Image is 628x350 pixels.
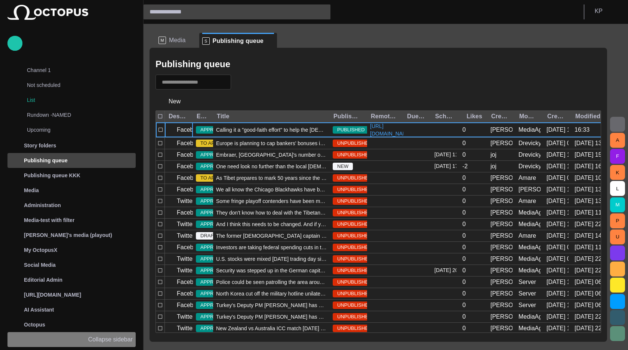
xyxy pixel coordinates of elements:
[333,209,376,216] span: UNPUBLISHED
[589,4,624,18] button: KP
[575,301,610,309] div: 3/25/2016 06:48
[333,221,376,228] span: UNPUBLISHED
[435,113,453,120] div: Scheduled
[27,96,136,104] p: List
[333,186,376,193] span: UNPUBLISHED
[434,161,456,172] div: 9/21 17:08
[462,185,466,194] div: 0
[177,162,203,171] p: Facebook
[196,197,232,205] span: APPROVED
[216,255,327,263] span: U.S. stocks were mixed Monday, the first trading day since the so-called sequester went into effe...
[367,122,415,137] a: [URL][DOMAIN_NAME]
[490,243,512,251] div: Janko
[196,290,232,297] span: APPROVED
[216,244,327,251] span: Investors are taking federal spending cuts in the United States in stride.
[156,33,199,48] div: MMedia
[7,228,136,243] div: [PERSON_NAME]'s media (playout)
[518,209,541,217] div: MediaAgent
[462,209,466,217] div: 0
[196,244,232,251] span: APPROVED
[177,243,203,252] p: Facebook
[490,174,512,182] div: Janko
[333,174,376,182] span: UNPUBLISHED
[547,290,569,298] div: 5/28/2013 13:23
[462,139,466,147] div: 0
[333,278,376,286] span: UNPUBLISHED
[547,232,569,240] div: 5/16/2013 15:23
[490,220,512,228] div: Janko
[462,126,466,134] div: 0
[575,162,610,171] div: 9/5 16:13
[610,149,625,164] button: F
[547,151,569,159] div: 4/10/2013 11:02
[177,289,203,298] p: Facebook
[490,290,512,298] div: Janko
[547,139,569,147] div: 4/10/2013 09:23
[462,301,466,309] div: 0
[490,185,512,194] div: Janko
[575,232,610,240] div: 9/4 14:13
[575,197,610,205] div: 9/3 13:47
[518,243,541,251] div: MediaAgent
[462,151,466,159] div: 0
[333,267,376,274] span: UNPUBLISHED
[177,220,194,229] p: Twitter
[333,140,376,147] span: UNPUBLISHED
[462,174,466,182] div: 0
[547,174,569,182] div: 4/17/2013 03:51
[196,174,236,182] span: TO APPROVE
[518,139,541,147] div: Drevicky
[490,255,512,263] div: Janko
[462,290,466,298] div: 0
[24,157,68,164] p: Publishing queue
[216,278,327,286] span: Police could be seen patrolling the area around the German chancellory and sadpksajdlkcjsal
[575,113,600,120] div: Modified
[610,213,625,228] button: P
[24,231,112,239] p: [PERSON_NAME]'s media (playout)
[333,232,376,240] span: UNPUBLISHED
[27,126,121,134] p: Upcoming
[213,37,264,45] span: Publishing queue
[7,153,136,168] div: Publishing queue
[547,197,569,205] div: 5/15/2013 13:21
[7,5,88,20] img: Octopus News Room
[434,149,456,160] div: 4/10/2013 11:02
[24,142,56,149] p: Story folders
[196,278,232,286] span: APPROVED
[610,165,625,180] button: K
[518,290,536,298] div: Server
[462,162,468,171] div: -2
[490,301,512,309] div: Janko
[333,255,376,263] span: UNPUBLISHED
[518,313,541,321] div: MediaAgent
[518,151,541,159] div: Drevicky
[216,163,327,170] span: One need look no further than the local Mexican stand to fin
[490,151,496,159] div: joj
[216,232,327,240] span: The former England captain made 115 appearances for his country and 394 for Manchester United
[24,321,45,328] p: Octopus
[547,113,566,120] div: Created
[7,287,136,302] div: [URL][DOMAIN_NAME]
[575,290,610,298] div: 3/25/2016 06:48
[518,324,541,332] div: MediaAgent
[24,246,57,254] p: My OctopusX
[177,125,203,134] p: Facebook
[7,183,136,198] div: Media
[27,111,121,119] p: Rundown -NAMED
[333,151,376,159] span: UNPUBLISHED
[216,209,327,216] span: They don't know how to deal with the Tibetan issue. And I think this shows completed failure of C...
[177,324,194,333] p: Twitter
[462,232,466,240] div: 0
[610,181,625,196] button: L
[575,243,610,251] div: 7/28/2022 11:54
[518,174,536,182] div: Amare
[216,301,327,309] span: Turkey's Deputy PM Bulent Arinc has apologised to protesters injured in demonstrations opposing t...
[177,278,203,287] p: Facebook
[196,267,232,274] span: APPROVED
[177,197,194,206] p: Twitter
[216,290,327,297] span: North Korea cut off the military hotline unilaterally today as a prot
[156,95,194,108] button: New
[518,197,536,205] div: Amare
[197,113,207,120] div: Editorial status
[333,244,376,251] span: UNPUBLISHED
